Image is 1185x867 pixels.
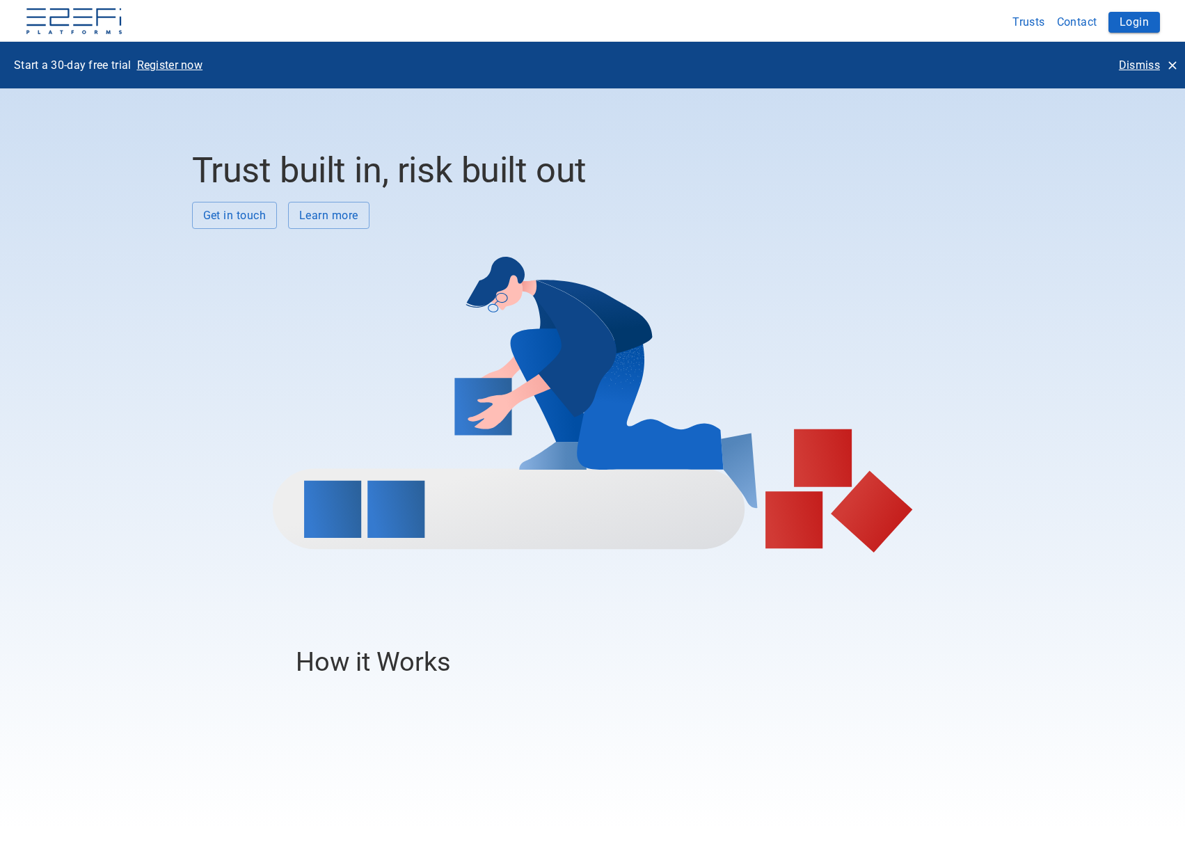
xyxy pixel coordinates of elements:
button: Get in touch [192,202,278,229]
h3: How it Works [296,646,889,677]
button: Learn more [288,202,369,229]
p: Register now [137,57,203,73]
button: Dismiss [1113,53,1182,77]
button: Register now [132,53,209,77]
p: Start a 30-day free trial [14,57,132,73]
p: Dismiss [1119,57,1160,73]
h2: Trust built in, risk built out [192,150,994,191]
